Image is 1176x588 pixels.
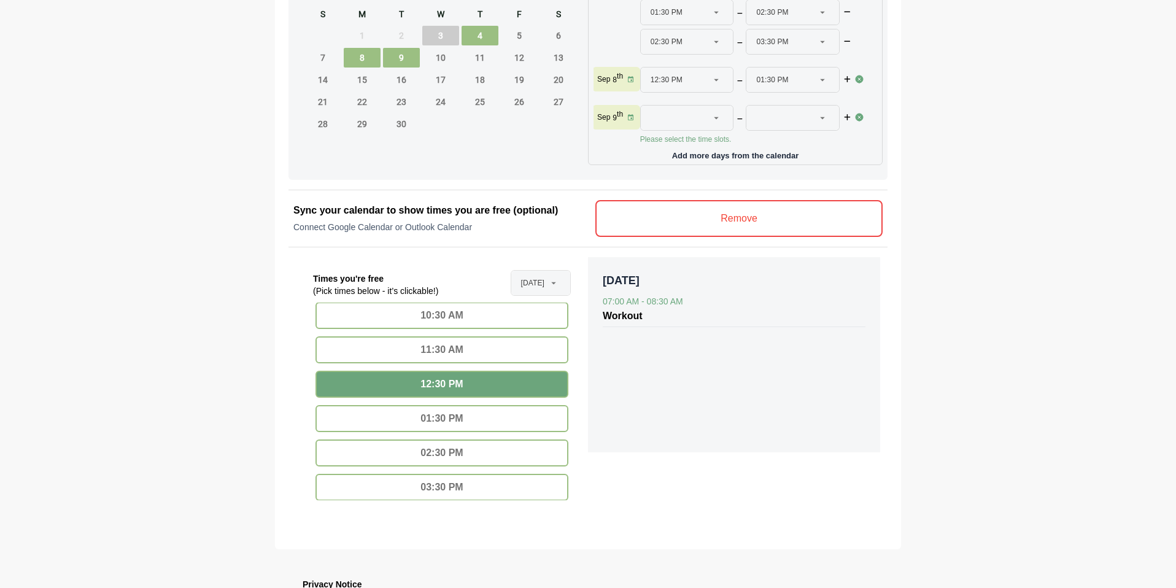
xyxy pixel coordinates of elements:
span: Tuesday, September 30, 2025 [383,114,420,134]
div: S [304,7,341,23]
span: Tuesday, September 16, 2025 [383,70,420,90]
span: Saturday, September 6, 2025 [540,26,577,45]
sup: th [617,110,623,118]
span: Wednesday, September 10, 2025 [422,48,459,68]
span: Thursday, September 4, 2025 [462,26,498,45]
div: S [540,7,577,23]
span: Friday, September 26, 2025 [501,92,538,112]
span: Friday, September 5, 2025 [501,26,538,45]
span: 12:30 PM [651,68,683,92]
span: Thursday, September 11, 2025 [462,48,498,68]
p: Please select the time slots. [640,134,855,144]
div: 11:30 AM [315,336,568,363]
sup: th [617,72,623,80]
p: Times you're free [313,273,438,285]
div: 12:30 PM [315,371,568,398]
div: T [383,7,420,23]
div: T [462,7,498,23]
span: Friday, September 19, 2025 [501,70,538,90]
div: W [422,7,459,23]
span: Saturday, September 20, 2025 [540,70,577,90]
span: Wednesday, September 3, 2025 [422,26,459,45]
div: M [344,7,381,23]
span: Saturday, September 13, 2025 [540,48,577,68]
v-button: Remove [595,200,883,237]
div: 10:30 AM [315,302,568,329]
div: 03:30 PM [315,474,568,501]
p: Sep [597,74,610,84]
span: Thursday, September 18, 2025 [462,70,498,90]
p: Add more days from the calendar [594,147,877,160]
span: Monday, September 8, 2025 [344,48,381,68]
p: (Pick times below - it’s clickable!) [313,285,438,297]
strong: 8 [613,75,617,84]
span: 03:30 PM [756,29,788,54]
p: [DATE] [603,272,865,289]
div: 01:30 PM [315,405,568,432]
span: Monday, September 1, 2025 [344,26,381,45]
span: Workout [603,311,643,321]
span: Monday, September 29, 2025 [344,114,381,134]
div: 02:30 PM [315,439,568,466]
span: Sunday, September 14, 2025 [304,70,341,90]
h2: Sync your calendar to show times you are free (optional) [293,203,581,218]
span: Sunday, September 21, 2025 [304,92,341,112]
span: Sunday, September 7, 2025 [304,48,341,68]
span: 07:00 AM - 08:30 AM [603,296,683,306]
p: Sep [597,112,610,122]
span: Wednesday, September 24, 2025 [422,92,459,112]
span: Sunday, September 28, 2025 [304,114,341,134]
div: F [501,7,538,23]
span: Wednesday, September 17, 2025 [422,70,459,90]
span: Tuesday, September 2, 2025 [383,26,420,45]
span: Monday, September 15, 2025 [344,70,381,90]
span: Tuesday, September 9, 2025 [383,48,420,68]
strong: 9 [613,114,617,122]
span: Thursday, September 25, 2025 [462,92,498,112]
span: 01:30 PM [756,68,788,92]
span: [DATE] [521,271,544,295]
span: Monday, September 22, 2025 [344,92,381,112]
span: Tuesday, September 23, 2025 [383,92,420,112]
span: Saturday, September 27, 2025 [540,92,577,112]
span: 02:30 PM [651,29,683,54]
p: Connect Google Calendar or Outlook Calendar [293,221,581,233]
span: Friday, September 12, 2025 [501,48,538,68]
